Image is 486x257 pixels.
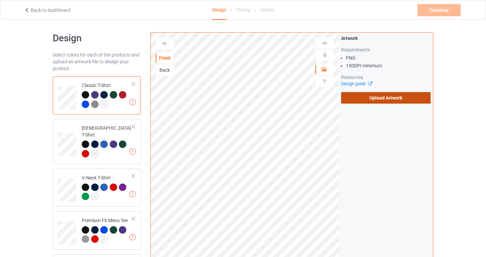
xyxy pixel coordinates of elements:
div: Classic T-Shirt [82,82,132,107]
div: Select colors for each of the products and upload an artwork file to design your product. [53,51,141,72]
img: exclamation icon [129,234,136,240]
div: Resources [341,74,431,81]
img: svg%3E%0A [322,40,328,46]
img: svg%3E%0A [322,52,328,58]
img: svg%3E%0A [322,78,328,85]
div: Back [156,67,174,73]
div: Details [260,0,274,19]
div: [DEMOGRAPHIC_DATA] T-Shirt [53,119,141,164]
img: svg+xml;base64,PD94bWwgdmVyc2lvbj0iMS4wIiBlbmNvZGluZz0iVVRGLTgiPz4KPHN2ZyB3aWR0aD0iMjJweCIgaGVpZ2... [100,236,108,243]
div: Design [212,0,226,20]
div: Artwork [341,35,431,42]
div: Premium Fit Mens Tee [53,211,141,249]
img: svg+xml;base64,PD94bWwgdmVyc2lvbj0iMS4wIiBlbmNvZGluZz0iVVRGLTgiPz4KPHN2ZyB3aWR0aD0iMjJweCIgaGVpZ2... [91,193,99,200]
div: [DEMOGRAPHIC_DATA] T-Shirt [82,125,132,157]
div: V-Neck T-Shirt [53,169,141,207]
img: heather_texture.png [82,235,89,243]
h1: Design [53,32,141,44]
li: PNG [346,55,431,61]
div: V-Neck T-Shirt [82,174,132,200]
img: exclamation icon [129,191,136,197]
div: Classic T-Shirt [53,77,141,114]
a: Design guide [341,81,372,86]
li: 150 DPI minimum [346,62,431,69]
div: Pricing [236,0,250,19]
img: heather_texture.png [91,101,99,108]
a: Back to dashboard [24,7,71,13]
label: Upload Artwork [341,92,431,104]
img: exclamation icon [129,99,136,105]
img: svg+xml;base64,PD94bWwgdmVyc2lvbj0iMS4wIiBlbmNvZGluZz0iVVRGLTgiPz4KPHN2ZyB3aWR0aD0iMjJweCIgaGVpZ2... [91,150,99,157]
img: exclamation icon [129,148,136,155]
img: svg+xml;base64,PD94bWwgdmVyc2lvbj0iMS4wIiBlbmNvZGluZz0iVVRGLTgiPz4KPHN2ZyB3aWR0aD0iMjJweCIgaGVpZ2... [100,101,108,108]
div: Premium Fit Mens Tee [82,217,132,242]
div: Front [156,55,174,61]
div: Requirements [341,46,431,53]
